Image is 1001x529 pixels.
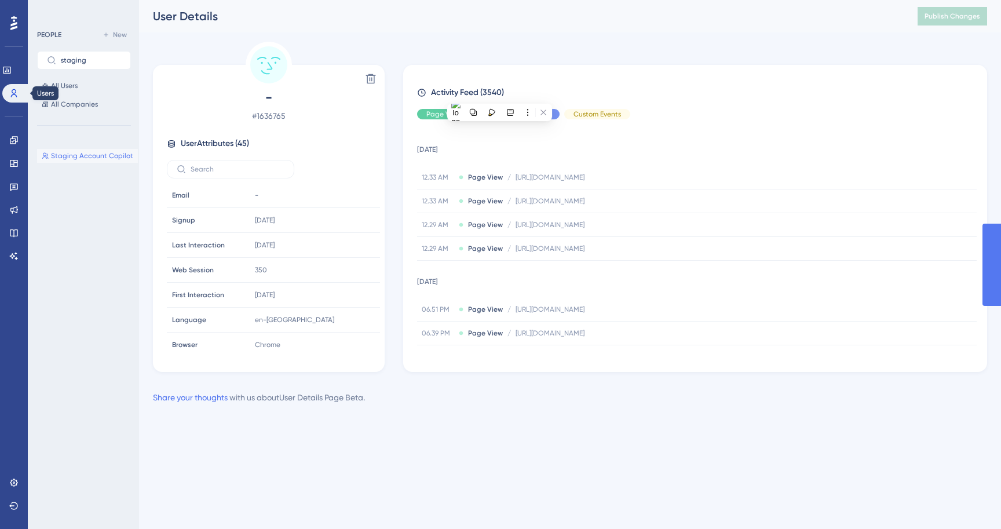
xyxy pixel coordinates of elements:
[422,173,454,182] span: 12.33 AM
[468,196,503,206] span: Page View
[468,305,503,314] span: Page View
[507,305,511,314] span: /
[37,149,138,163] button: Staging Account Copilot
[167,88,371,107] span: -
[61,56,121,64] input: Search
[181,137,249,151] span: User Attributes ( 45 )
[113,30,127,39] span: New
[468,244,503,253] span: Page View
[422,244,454,253] span: 12.29 AM
[516,244,584,253] span: [URL][DOMAIN_NAME]
[98,28,131,42] button: New
[516,220,584,229] span: [URL][DOMAIN_NAME]
[422,305,454,314] span: 06.51 PM
[153,393,228,402] a: Share your thoughts
[172,315,206,324] span: Language
[952,483,987,518] iframe: UserGuiding AI Assistant Launcher
[255,291,275,299] time: [DATE]
[255,340,280,349] span: Chrome
[918,7,987,25] button: Publish Changes
[255,265,267,275] span: 350
[255,241,275,249] time: [DATE]
[51,81,78,90] span: All Users
[573,110,621,119] span: Custom Events
[507,329,511,338] span: /
[468,220,503,229] span: Page View
[507,196,511,206] span: /
[468,329,503,338] span: Page View
[191,165,284,173] input: Search
[507,173,511,182] span: /
[417,261,977,298] td: [DATE]
[516,352,584,362] span: [URL][DOMAIN_NAME]
[37,79,131,93] button: All Users
[51,100,98,109] span: All Companies
[507,352,511,362] span: /
[468,173,503,182] span: Page View
[516,305,584,314] span: [URL][DOMAIN_NAME]
[507,244,511,253] span: /
[468,352,503,362] span: Page View
[255,315,334,324] span: en-[GEOGRAPHIC_DATA]
[172,265,214,275] span: Web Session
[516,173,584,182] span: [URL][DOMAIN_NAME]
[431,86,504,100] span: Activity Feed (3540)
[51,151,133,160] span: Staging Account Copilot
[37,30,61,39] div: PEOPLE
[925,12,980,21] span: Publish Changes
[167,109,371,123] span: # 1636765
[507,220,511,229] span: /
[255,216,275,224] time: [DATE]
[516,196,584,206] span: [URL][DOMAIN_NAME]
[255,191,258,200] span: -
[422,352,454,362] span: 06.39 PM
[172,240,225,250] span: Last Interaction
[422,329,454,338] span: 06.39 PM
[37,97,131,111] button: All Companies
[422,220,454,229] span: 12.29 AM
[426,110,460,119] span: Page View
[172,340,198,349] span: Browser
[422,196,454,206] span: 12.33 AM
[417,129,977,166] td: [DATE]
[172,216,195,225] span: Signup
[516,329,584,338] span: [URL][DOMAIN_NAME]
[172,191,189,200] span: Email
[153,391,365,404] div: with us about User Details Page Beta .
[153,8,889,24] div: User Details
[172,290,224,300] span: First Interaction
